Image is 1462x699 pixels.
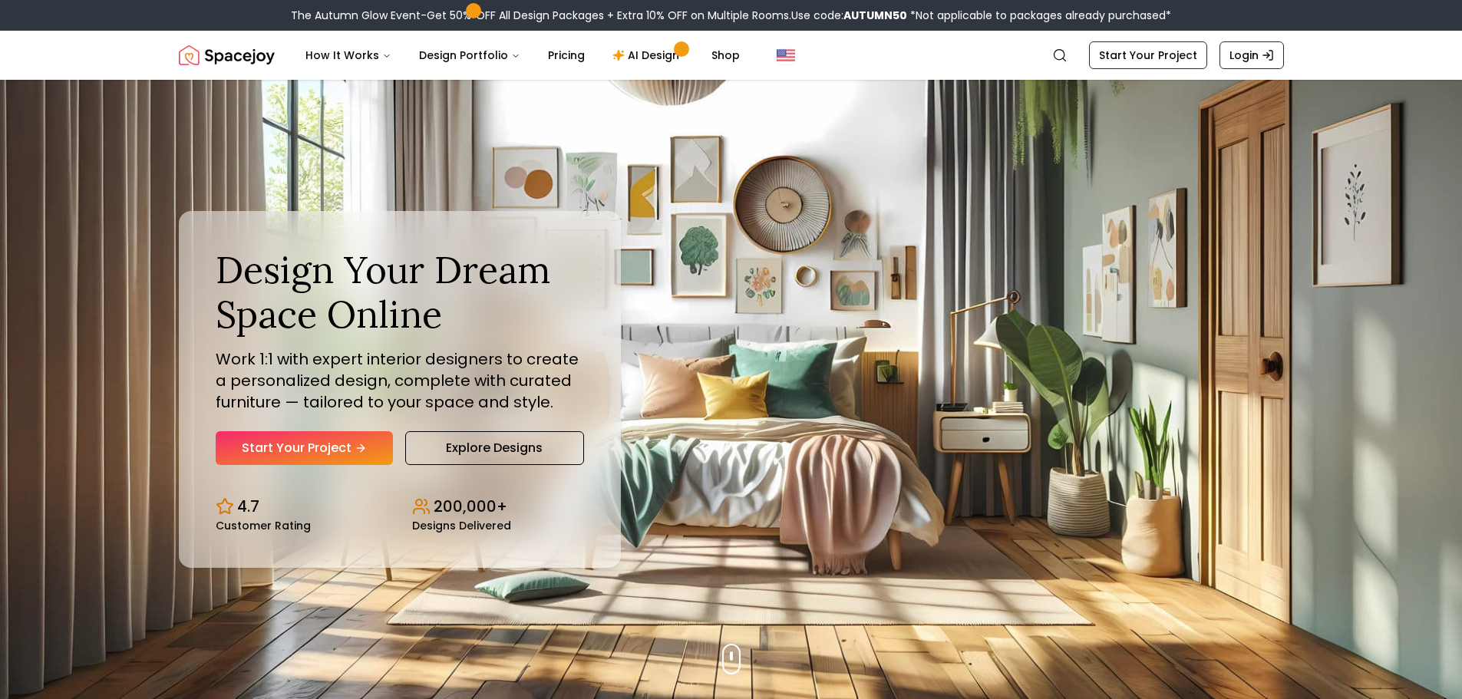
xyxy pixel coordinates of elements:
[1089,41,1207,69] a: Start Your Project
[843,8,907,23] b: AUTUMN50
[237,496,259,517] p: 4.7
[405,431,584,465] a: Explore Designs
[179,40,275,71] img: Spacejoy Logo
[791,8,907,23] span: Use code:
[179,40,275,71] a: Spacejoy
[1219,41,1284,69] a: Login
[536,40,597,71] a: Pricing
[216,483,584,531] div: Design stats
[291,8,1171,23] div: The Autumn Glow Event-Get 50% OFF All Design Packages + Extra 10% OFF on Multiple Rooms.
[777,46,795,64] img: United States
[293,40,752,71] nav: Main
[907,8,1171,23] span: *Not applicable to packages already purchased*
[216,248,584,336] h1: Design Your Dream Space Online
[216,520,311,531] small: Customer Rating
[600,40,696,71] a: AI Design
[699,40,752,71] a: Shop
[293,40,404,71] button: How It Works
[216,348,584,413] p: Work 1:1 with expert interior designers to create a personalized design, complete with curated fu...
[179,31,1284,80] nav: Global
[412,520,511,531] small: Designs Delivered
[407,40,533,71] button: Design Portfolio
[434,496,507,517] p: 200,000+
[216,431,393,465] a: Start Your Project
